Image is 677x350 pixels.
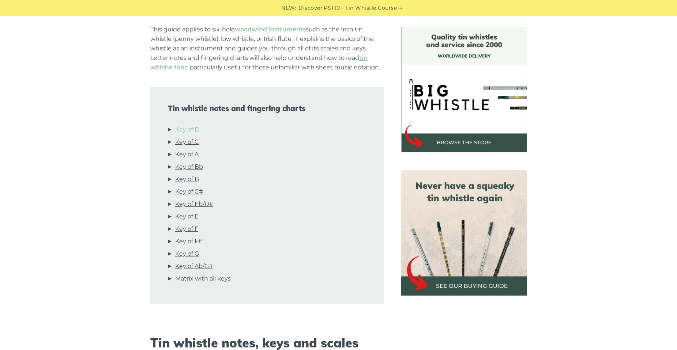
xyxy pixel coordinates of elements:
[175,175,199,184] a: Key of B
[175,224,198,234] a: Key of F
[175,249,199,259] a: Key of G
[298,4,323,12] span: Discover
[175,274,231,284] a: Matrix with all keys
[175,150,199,159] a: Key of A
[175,212,199,221] a: Key of E
[175,237,202,246] a: Key of F#
[175,162,203,172] a: Key of Bb
[401,27,527,152] img: BigWhistle Tin Whistle Store
[324,4,397,12] a: PST10 - Tin Whistle Course
[175,262,213,271] a: Key of Ab/G#
[175,137,199,147] a: Key of C
[168,104,366,113] span: Tin whistle notes and fingering charts
[175,187,203,197] a: Key of C#
[401,170,527,296] img: tin whistle buying guide
[150,25,384,72] p: This guide applies to six-hole such as the Irish tin whistle (penny whistle), low whistle, or Iri...
[235,26,306,33] a: woodwind instruments
[175,125,199,134] a: Key of D
[175,199,213,209] a: Key of Eb/D#
[281,4,296,12] span: NEW:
